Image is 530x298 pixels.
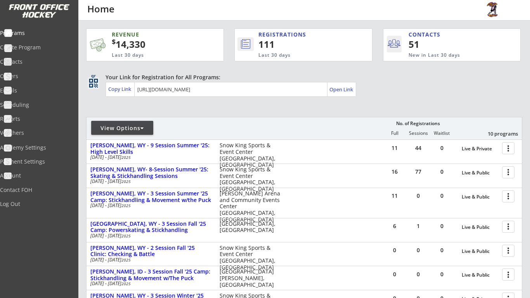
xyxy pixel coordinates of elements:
[462,272,498,278] div: Live & Public
[407,145,430,151] div: 44
[121,281,131,286] em: 2025
[430,247,454,253] div: 0
[112,37,116,46] sup: $
[108,85,133,92] div: Copy Link
[329,86,354,93] div: Open Link
[258,38,346,51] div: 111
[329,84,354,95] a: Open Link
[220,268,281,288] div: [GEOGRAPHIC_DATA] [PERSON_NAME], [GEOGRAPHIC_DATA]
[90,281,209,286] div: [DATE] - [DATE]
[430,223,454,229] div: 0
[407,247,430,253] div: 0
[88,73,98,78] div: qr
[407,131,430,136] div: Sessions
[220,190,281,223] div: [PERSON_NAME] Arena and Community Events Center [GEOGRAPHIC_DATA], [GEOGRAPHIC_DATA]
[90,190,211,204] div: [PERSON_NAME], WY - 3 Session Summer '25 Camp: Stickhandling & Movement w/the Puck
[409,31,444,38] div: CONTACTS
[258,31,338,38] div: REGISTRATIONS
[502,166,514,178] button: more_vert
[478,130,518,137] div: 10 programs
[502,142,514,154] button: more_vert
[430,272,454,277] div: 0
[462,249,498,254] div: Live & Public
[121,179,131,184] em: 2025
[112,38,199,51] div: 14,330
[462,225,498,230] div: Live & Public
[258,52,340,59] div: Last 30 days
[430,131,453,136] div: Waitlist
[502,190,514,202] button: more_vert
[88,77,99,89] button: qr_code
[112,31,189,38] div: REVENUE
[220,166,281,192] div: Snow King Sports & Event Center [GEOGRAPHIC_DATA], [GEOGRAPHIC_DATA]
[462,194,498,200] div: Live & Public
[121,155,131,160] em: 2025
[383,193,406,199] div: 11
[121,203,131,208] em: 2025
[121,233,131,239] em: 2025
[407,169,430,174] div: 77
[502,221,514,233] button: more_vert
[220,245,281,271] div: Snow King Sports & Event Center [GEOGRAPHIC_DATA], [GEOGRAPHIC_DATA]
[106,73,498,81] div: Your Link for Registration for All Programs:
[430,145,454,151] div: 0
[90,142,211,155] div: [PERSON_NAME], WY - 9 Session Summer '25: High Level Skills
[383,223,406,229] div: 6
[91,124,153,132] div: View Options
[407,272,430,277] div: 0
[430,193,454,199] div: 0
[407,223,430,229] div: 1
[430,169,454,174] div: 0
[90,203,209,208] div: [DATE] - [DATE]
[121,257,131,263] em: 2025
[409,38,456,51] div: 51
[383,131,406,136] div: Full
[462,146,498,152] div: Live & Private
[220,221,281,234] div: [GEOGRAPHIC_DATA], [GEOGRAPHIC_DATA]
[90,179,209,184] div: [DATE] - [DATE]
[90,268,211,282] div: [PERSON_NAME], ID - 3 Session Fall '25 Camp: Stickhandling & Movement w/The Puck
[407,193,430,199] div: 0
[90,221,211,234] div: [GEOGRAPHIC_DATA], WY - 3 Session Fall '25 Camp: Powerskating & Stickhandling
[90,245,211,258] div: [PERSON_NAME], WY - 2 Session Fall '25 Clinic: Checking & Battle
[383,145,406,151] div: 11
[90,155,209,160] div: [DATE] - [DATE]
[409,52,484,59] div: New in Last 30 days
[90,234,209,238] div: [DATE] - [DATE]
[220,142,281,168] div: Snow King Sports & Event Center [GEOGRAPHIC_DATA], [GEOGRAPHIC_DATA]
[383,169,406,174] div: 16
[383,247,406,253] div: 0
[90,258,209,262] div: [DATE] - [DATE]
[112,52,189,59] div: Last 30 days
[394,121,442,126] div: No. of Registrations
[383,272,406,277] div: 0
[502,268,514,281] button: more_vert
[462,170,498,176] div: Live & Public
[90,166,211,179] div: [PERSON_NAME], WY- 8-Session Summer '25: Skating & Stickhandling Sessions
[502,245,514,257] button: more_vert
